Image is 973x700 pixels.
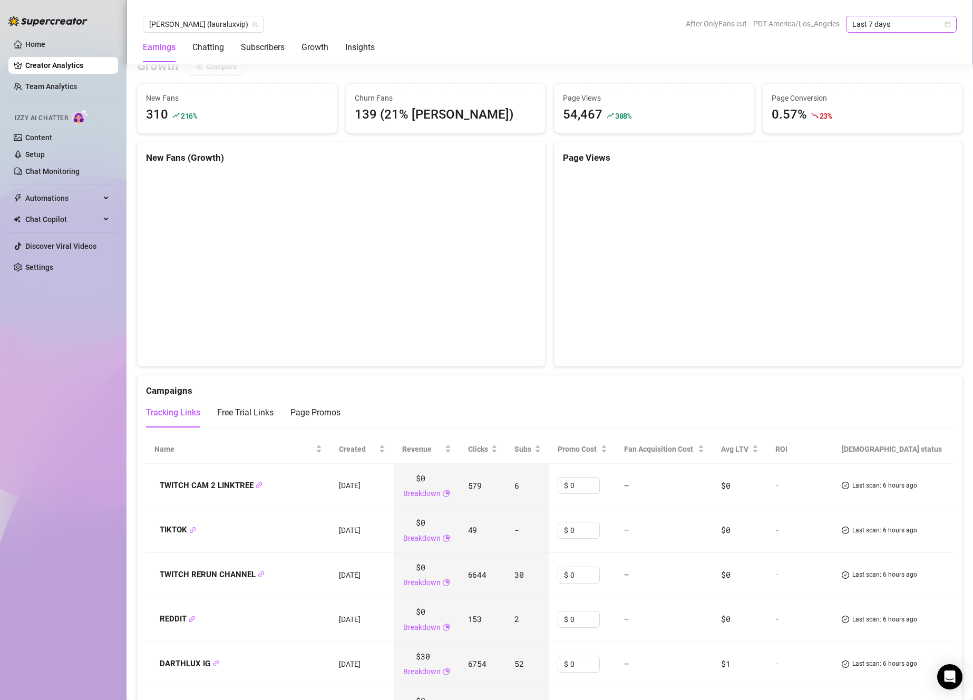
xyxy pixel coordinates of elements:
[252,21,258,27] span: team
[217,406,274,419] div: Free Trial Links
[25,133,52,142] a: Content
[468,524,477,535] span: 49
[842,481,849,491] span: check-circle
[443,577,450,588] span: pie-chart
[403,488,441,499] a: Breakdown
[181,111,197,121] span: 216 %
[146,406,200,419] div: Tracking Links
[443,666,450,677] span: pie-chart
[558,443,599,455] span: Promo Cost
[154,443,314,455] span: Name
[355,92,537,104] span: Churn Fans
[189,616,196,623] span: link
[721,480,730,491] span: $0
[187,58,246,75] button: Compare
[945,21,951,27] span: calendar
[25,190,100,207] span: Automations
[833,435,954,464] th: [DEMOGRAPHIC_DATA] status
[852,659,917,669] span: Last scan: 6 hours ago
[852,570,917,580] span: Last scan: 6 hours ago
[721,658,730,669] span: $1
[258,571,265,579] button: Copy Link
[775,445,787,453] span: ROI
[301,41,328,54] div: Growth
[820,111,832,121] span: 23 %
[570,656,599,672] input: Enter cost
[256,482,262,489] span: link
[416,517,425,529] span: $0
[852,526,917,536] span: Last scan: 6 hours ago
[937,664,962,689] div: Open Intercom Messenger
[14,216,21,223] img: Chat Copilot
[416,606,425,618] span: $0
[339,526,361,534] span: [DATE]
[563,151,953,165] div: Page Views
[570,522,599,538] input: Enter cost
[258,571,265,578] span: link
[160,614,196,624] strong: REDDIT
[852,481,917,491] span: Last scan: 6 hours ago
[72,109,89,124] img: AI Chatter
[443,532,450,544] span: pie-chart
[403,621,441,633] a: Breakdown
[624,569,629,580] span: —
[172,112,180,119] span: rise
[212,660,219,667] span: link
[15,113,68,123] span: Izzy AI Chatter
[721,569,730,580] span: $0
[721,614,730,624] span: $0
[468,614,482,624] span: 153
[624,614,629,624] span: —
[514,443,532,455] span: Subs
[8,16,87,26] img: logo-BBDzfeDw.svg
[775,526,823,535] div: -
[624,524,629,535] span: —
[25,40,45,48] a: Home
[146,105,168,125] div: 310
[345,41,375,54] div: Insights
[514,480,519,491] span: 6
[514,524,519,535] span: -
[775,659,823,668] div: -
[149,16,258,32] span: Laura (lauraluxvip)
[514,658,523,669] span: 52
[842,659,849,669] span: check-circle
[570,567,599,583] input: Enter cost
[468,480,482,491] span: 579
[146,375,953,398] div: Campaigns
[721,524,730,535] span: $0
[443,488,450,499] span: pie-chart
[775,570,823,579] div: -
[25,57,110,74] a: Creator Analytics
[416,650,430,663] span: $30
[775,615,823,624] div: -
[189,526,196,534] button: Copy Link
[189,615,196,623] button: Copy Link
[207,62,237,71] span: Compare
[852,16,950,32] span: Last 7 days
[842,615,849,625] span: check-circle
[416,561,425,574] span: $0
[852,615,917,625] span: Last scan: 6 hours ago
[624,480,629,491] span: —
[514,614,519,624] span: 2
[570,611,599,627] input: Enter cost
[143,41,176,54] div: Earnings
[563,105,602,125] div: 54,467
[842,570,849,580] span: check-circle
[772,105,807,125] div: 0.57%
[339,481,361,490] span: [DATE]
[241,41,285,54] div: Subscribers
[403,532,441,544] a: Breakdown
[721,445,748,453] span: Avg LTV
[25,211,100,228] span: Chat Copilot
[624,658,629,669] span: —
[468,658,486,669] span: 6754
[212,660,219,668] button: Copy Link
[468,569,486,580] span: 6644
[624,445,693,453] span: Fan Acquisition Cost
[160,570,265,579] strong: TWITCH RERUN CHANNEL
[753,16,840,32] span: PDT America/Los_Angeles
[256,482,262,490] button: Copy Link
[146,151,537,165] div: New Fans (Growth)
